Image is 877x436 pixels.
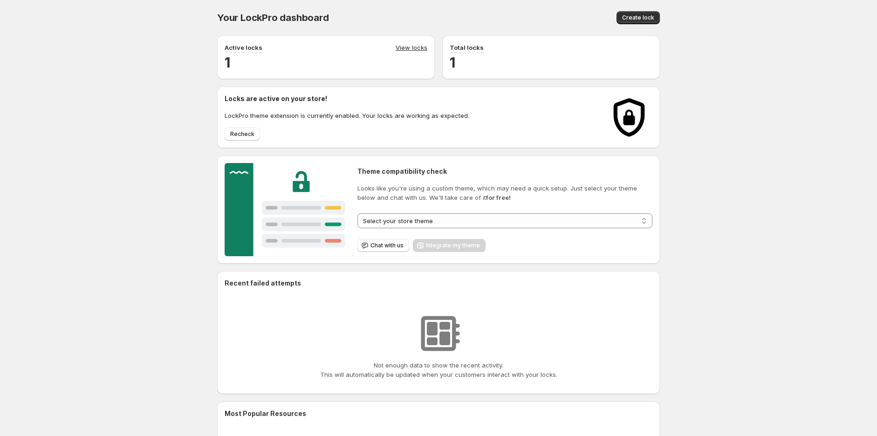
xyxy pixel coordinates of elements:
h2: Most Popular Resources [225,409,652,418]
h2: 1 [450,53,652,72]
h2: Locks are active on your store! [225,94,469,103]
strong: for free! [486,194,511,201]
span: Chat with us [370,242,404,249]
span: Create lock [622,14,654,21]
img: Locks activated [606,94,652,141]
h2: 1 [225,53,427,72]
p: Not enough data to show the recent activity. This will automatically be updated when your custome... [320,361,557,379]
img: No resources found [415,310,462,357]
p: Total locks [450,43,484,52]
p: Active locks [225,43,262,52]
button: Chat with us [357,239,409,252]
h2: Recent failed attempts [225,279,301,288]
span: Your LockPro dashboard [217,12,329,23]
span: Recheck [230,130,254,138]
p: Looks like you're using a custom theme, which may need a quick setup. Just select your theme belo... [357,184,652,202]
img: Customer support [225,163,354,256]
a: View locks [396,43,427,53]
p: LockPro theme extension is currently enabled. Your locks are working as expected. [225,111,469,120]
h2: Theme compatibility check [357,167,652,176]
button: Recheck [225,128,260,141]
button: Create lock [617,11,660,24]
